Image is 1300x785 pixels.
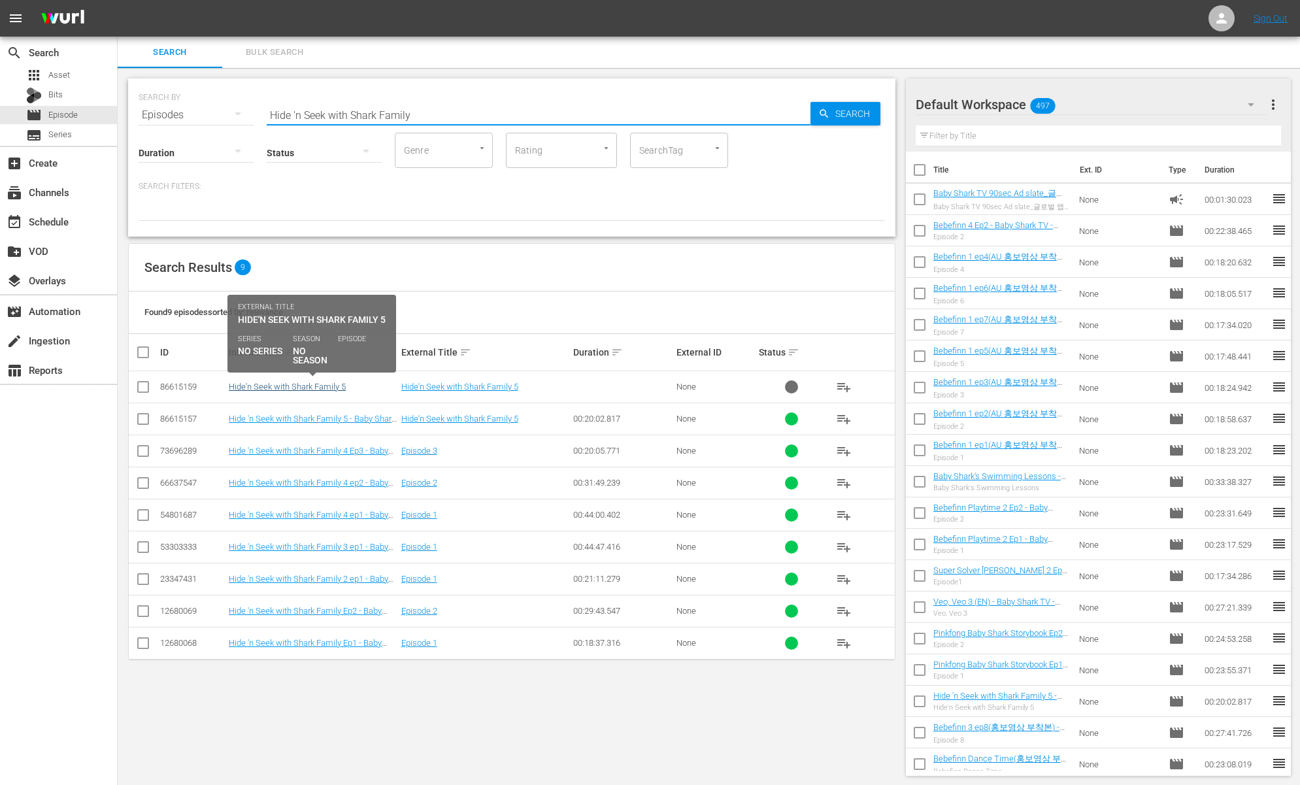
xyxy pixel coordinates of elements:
[933,422,1069,431] div: Episode 2
[933,283,1068,304] a: Bebefinn 1 ep6(AU 홍보영상 부착본) - Baby Shark TV - TRC2 - 202508
[828,371,859,403] button: playlist_add
[1030,92,1055,120] span: 497
[26,67,42,83] span: Asset
[933,703,1069,712] div: Hide'n Seek with Shark Family 5
[933,660,1068,679] a: Pinkfong Baby Shark Storybook Ep1 - Baby Shark TV - TRC2 - 202507
[144,307,283,317] span: Found 9 episodes sorted by: relevance
[26,107,42,123] span: Episode
[933,454,1069,462] div: Episode 1
[7,185,22,201] span: Channels
[160,347,225,358] div: ID
[1199,372,1271,403] td: 00:18:24.942
[1271,222,1287,238] span: reorder
[573,446,673,456] div: 00:20:05.771
[573,638,673,648] div: 00:18:37.316
[1271,599,1287,614] span: reorder
[229,606,387,626] a: Hide 'n Seek with Shark Family Ep2 - Baby Shark TV - TRC2 - 202106
[1271,348,1287,363] span: reorder
[1169,474,1184,490] span: Episode
[916,86,1267,123] div: Default Workspace
[1199,560,1271,592] td: 00:17:34.286
[7,45,22,61] span: Search
[1074,372,1164,403] td: None
[573,574,673,584] div: 00:21:11.279
[144,259,232,275] span: Search Results
[828,563,859,595] button: playlist_add
[1271,693,1287,709] span: reorder
[828,595,859,627] button: playlist_add
[933,188,1065,221] a: Baby Shark TV 90sec Ad slate_글로벌 앱 홍보 영상 프린세스 앱 ([DATE]~[DATE])
[1169,411,1184,427] span: Episode
[48,128,72,141] span: Series
[229,382,346,392] a: Hide'n Seek with Shark Family 5
[1161,152,1197,188] th: Type
[933,471,1066,491] a: Baby Shark's Swimming Lessons - Baby Shark TV - TRC2 - 202507
[836,603,852,619] span: playlist_add
[1169,693,1184,709] span: Episode
[7,273,22,289] span: Overlays
[828,467,859,499] button: playlist_add
[229,446,393,465] a: Hide 'n Seek with Shark Family 4 Ep3 - Baby Shark TV - TRC2 - 202501
[573,478,673,488] div: 00:31:49.239
[1199,748,1271,780] td: 00:23:08.019
[933,565,1067,585] a: Super Solver [PERSON_NAME] 2 Ep1 - Baby Shark TV - TRC2 - 202507
[1265,89,1281,120] button: more_vert
[459,346,471,358] span: sort
[676,638,755,648] div: None
[1199,529,1271,560] td: 00:23:17.529
[1074,654,1164,686] td: None
[401,638,437,648] a: Episode 1
[828,499,859,531] button: playlist_add
[401,414,518,424] a: Hide'n Seek with Shark Family 5
[933,252,1068,273] a: Bebefinn 1 ep4(AU 홍보영상 부착본) - Baby Shark TV - TRC2 - 202508
[1199,278,1271,309] td: 00:18:05.517
[160,606,225,616] div: 12680069
[160,542,225,552] div: 53303333
[1271,285,1287,301] span: reorder
[1169,631,1184,646] span: Episode
[933,736,1069,744] div: Episode 8
[26,88,42,103] div: Bits
[229,510,393,529] a: Hide 'n Seek with Shark Family 4 ep1 - Baby Shark TV - TRC2 - 202402
[1074,623,1164,654] td: None
[933,377,1068,398] a: Bebefinn 1 ep3(AU 홍보영상 부착본) - Baby Shark TV - TRC2 - 202508
[1169,286,1184,301] span: Episode
[836,475,852,491] span: playlist_add
[1074,717,1164,748] td: None
[573,344,673,360] div: Duration
[7,244,22,259] span: VOD
[676,446,755,456] div: None
[1074,435,1164,466] td: None
[160,638,225,648] div: 12680068
[573,542,673,552] div: 00:44:47.416
[26,127,42,143] span: Series
[933,152,1072,188] th: Title
[476,142,488,154] button: Open
[1074,592,1164,623] td: None
[573,606,673,616] div: 00:29:43.547
[828,627,859,659] button: playlist_add
[933,391,1069,399] div: Episode 3
[933,359,1069,368] div: Episode 5
[8,10,24,26] span: menu
[1074,560,1164,592] td: None
[933,672,1069,680] div: Episode 1
[676,574,755,584] div: None
[1199,184,1271,215] td: 00:01:30.023
[7,214,22,230] span: Schedule
[1199,623,1271,654] td: 00:24:53.258
[1169,568,1184,584] span: Episode
[1199,466,1271,497] td: 00:33:38.327
[401,344,569,360] div: External Title
[1271,442,1287,458] span: reorder
[1169,505,1184,521] span: Episode
[933,265,1069,274] div: Episode 4
[139,181,885,192] p: Search Filters:
[1074,403,1164,435] td: None
[401,382,518,392] a: Hide'n Seek with Shark Family 5
[933,328,1069,337] div: Episode 7
[1271,724,1287,740] span: reorder
[828,403,859,435] button: playlist_add
[933,641,1069,649] div: Episode 2
[229,542,393,561] a: Hide 'n Seek with Shark Family 3 ep1 - Baby Shark TV - TRC2 - 202401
